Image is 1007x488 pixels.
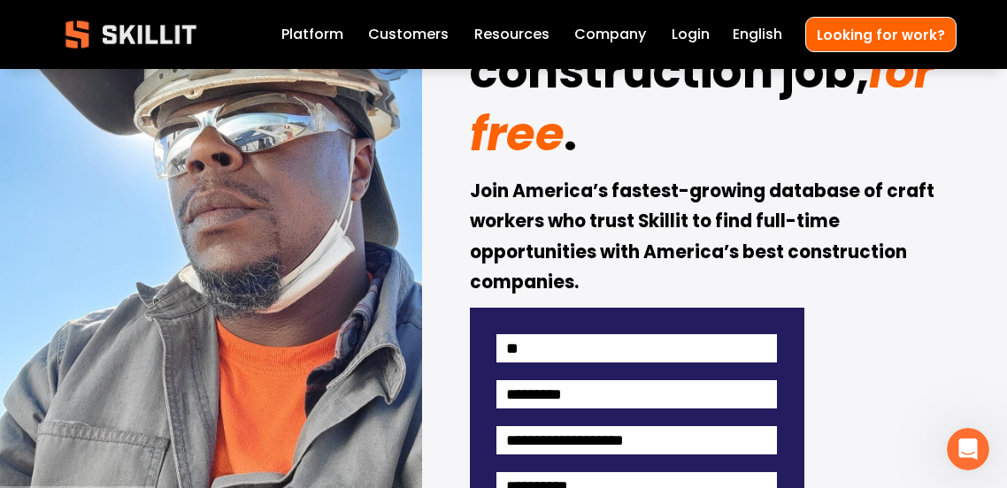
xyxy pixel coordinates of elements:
span: Resources [474,24,550,45]
em: for free [470,38,944,166]
a: folder dropdown [474,22,550,46]
a: Company [574,22,646,46]
img: Skillit [50,8,211,61]
a: Login [672,22,710,46]
iframe: Intercom live chat [947,428,989,470]
a: Looking for work? [805,17,957,51]
strong: Join America’s fastest-growing database of craft workers who trust Skillit to find full-time oppo... [470,178,938,299]
a: Platform [281,22,343,46]
a: Customers [368,22,449,46]
strong: . [564,98,576,179]
span: English [733,24,782,45]
strong: construction job, [470,35,868,116]
div: language picker [733,22,782,46]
